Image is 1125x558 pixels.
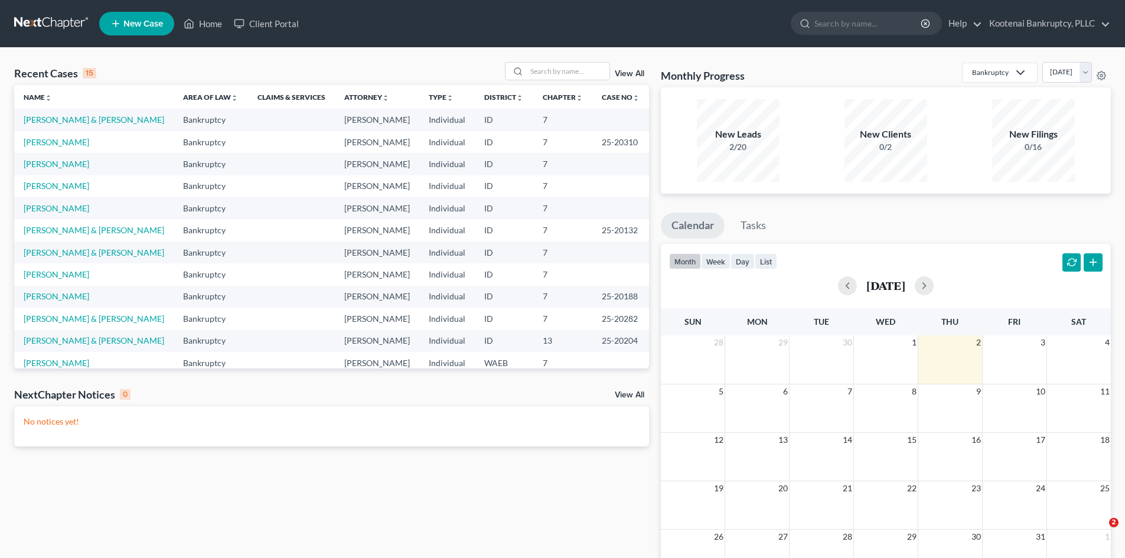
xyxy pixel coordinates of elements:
[661,68,745,83] h3: Monthly Progress
[684,316,702,327] span: Sun
[844,128,927,141] div: New Clients
[419,175,475,197] td: Individual
[906,481,918,495] span: 22
[335,263,419,285] td: [PERSON_NAME]
[1104,335,1111,350] span: 4
[335,109,419,130] td: [PERSON_NAME]
[475,263,533,285] td: ID
[970,530,982,544] span: 30
[419,109,475,130] td: Individual
[24,159,89,169] a: [PERSON_NAME]
[669,253,701,269] button: month
[533,242,592,263] td: 7
[419,219,475,241] td: Individual
[718,384,725,399] span: 5
[174,308,247,329] td: Bankruptcy
[429,93,454,102] a: Typeunfold_more
[1035,384,1046,399] span: 10
[419,131,475,153] td: Individual
[842,335,853,350] span: 30
[533,131,592,153] td: 7
[842,530,853,544] span: 28
[174,263,247,285] td: Bankruptcy
[24,247,164,257] a: [PERSON_NAME] & [PERSON_NAME]
[970,481,982,495] span: 23
[24,137,89,147] a: [PERSON_NAME]
[533,286,592,308] td: 7
[335,197,419,219] td: [PERSON_NAME]
[777,433,789,447] span: 13
[533,153,592,175] td: 7
[943,13,982,34] a: Help
[24,225,164,235] a: [PERSON_NAME] & [PERSON_NAME]
[592,308,649,329] td: 25-20282
[335,242,419,263] td: [PERSON_NAME]
[174,175,247,197] td: Bankruptcy
[475,131,533,153] td: ID
[1099,481,1111,495] span: 25
[777,530,789,544] span: 27
[446,94,454,102] i: unfold_more
[24,93,52,102] a: Nameunfold_more
[174,131,247,153] td: Bankruptcy
[814,316,829,327] span: Tue
[174,330,247,352] td: Bankruptcy
[592,330,649,352] td: 25-20204
[419,153,475,175] td: Individual
[475,330,533,352] td: ID
[14,387,131,402] div: NextChapter Notices
[14,66,96,80] div: Recent Cases
[174,197,247,219] td: Bankruptcy
[533,197,592,219] td: 7
[661,213,725,239] a: Calendar
[419,197,475,219] td: Individual
[713,530,725,544] span: 26
[782,384,789,399] span: 6
[335,352,419,374] td: [PERSON_NAME]
[83,68,96,79] div: 15
[697,141,780,153] div: 2/20
[731,253,755,269] button: day
[533,330,592,352] td: 13
[615,70,644,78] a: View All
[1085,518,1113,546] iframe: Intercom live chat
[1099,433,1111,447] span: 18
[475,286,533,308] td: ID
[475,175,533,197] td: ID
[178,13,228,34] a: Home
[24,291,89,301] a: [PERSON_NAME]
[533,352,592,374] td: 7
[972,67,1009,77] div: Bankruptcy
[814,12,922,34] input: Search by name...
[533,175,592,197] td: 7
[484,93,523,102] a: Districtunfold_more
[419,330,475,352] td: Individual
[777,481,789,495] span: 20
[248,85,335,109] th: Claims & Services
[615,391,644,399] a: View All
[1099,384,1111,399] span: 11
[516,94,523,102] i: unfold_more
[174,286,247,308] td: Bankruptcy
[576,94,583,102] i: unfold_more
[174,109,247,130] td: Bankruptcy
[335,219,419,241] td: [PERSON_NAME]
[983,13,1110,34] a: Kootenai Bankruptcy, PLLC
[992,128,1075,141] div: New Filings
[592,219,649,241] td: 25-20132
[475,352,533,374] td: WAEB
[701,253,731,269] button: week
[777,335,789,350] span: 29
[592,131,649,153] td: 25-20310
[533,219,592,241] td: 7
[755,253,777,269] button: list
[527,63,609,80] input: Search by name...
[382,94,389,102] i: unfold_more
[24,416,640,428] p: No notices yet!
[1109,518,1119,527] span: 2
[533,109,592,130] td: 7
[24,115,164,125] a: [PERSON_NAME] & [PERSON_NAME]
[24,314,164,324] a: [PERSON_NAME] & [PERSON_NAME]
[475,242,533,263] td: ID
[475,109,533,130] td: ID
